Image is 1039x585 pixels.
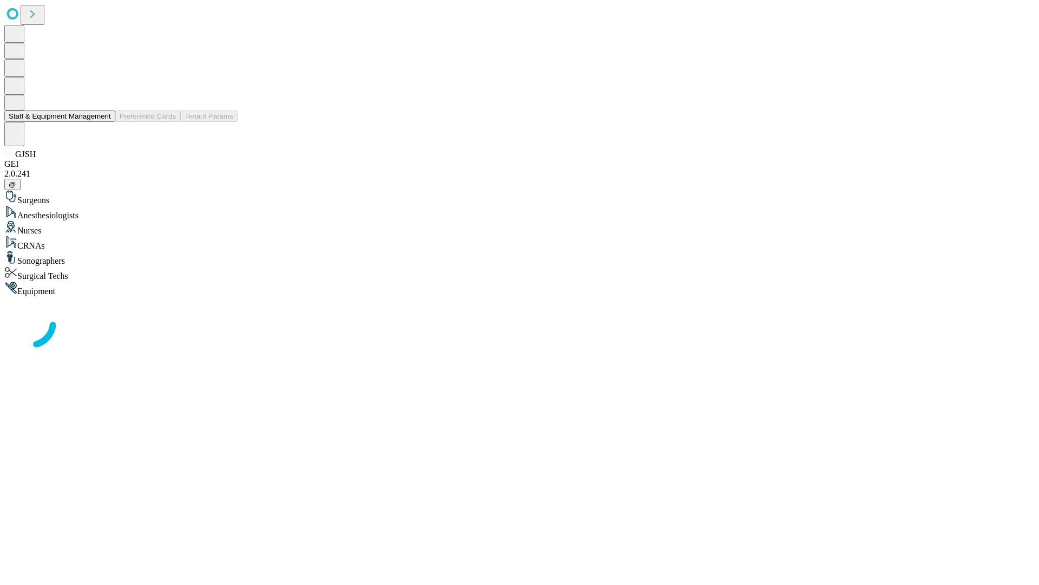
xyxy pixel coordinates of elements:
[4,236,1035,251] div: CRNAs
[9,180,16,188] span: @
[4,190,1035,205] div: Surgeons
[15,149,36,159] span: GJSH
[4,169,1035,179] div: 2.0.241
[4,110,115,122] button: Staff & Equipment Management
[4,205,1035,220] div: Anesthesiologists
[4,251,1035,266] div: Sonographers
[4,281,1035,296] div: Equipment
[115,110,180,122] button: Preference Cards
[4,179,21,190] button: @
[4,159,1035,169] div: GEI
[4,220,1035,236] div: Nurses
[4,266,1035,281] div: Surgical Techs
[180,110,238,122] button: Tenant Params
